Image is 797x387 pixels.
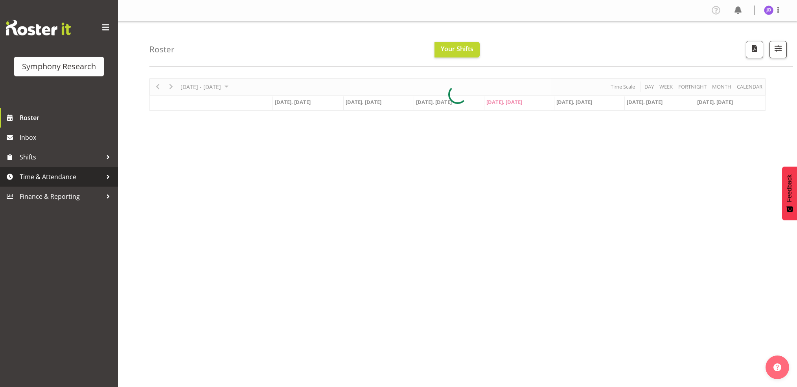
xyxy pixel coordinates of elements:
img: Rosterit website logo [6,20,71,35]
span: Roster [20,112,114,124]
span: Inbox [20,131,114,143]
div: Symphony Research [22,61,96,72]
button: Filter Shifts [769,41,787,58]
img: jennifer-donovan1879.jpg [764,6,773,15]
h4: Roster [149,45,175,54]
span: Finance & Reporting [20,191,102,202]
button: Feedback - Show survey [782,167,797,220]
button: Your Shifts [434,42,480,57]
span: Your Shifts [441,44,473,53]
span: Time & Attendance [20,171,102,183]
span: Feedback [786,174,793,202]
img: help-xxl-2.png [773,363,781,371]
button: Download a PDF of the roster according to the set date range. [746,41,763,58]
span: Shifts [20,151,102,163]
